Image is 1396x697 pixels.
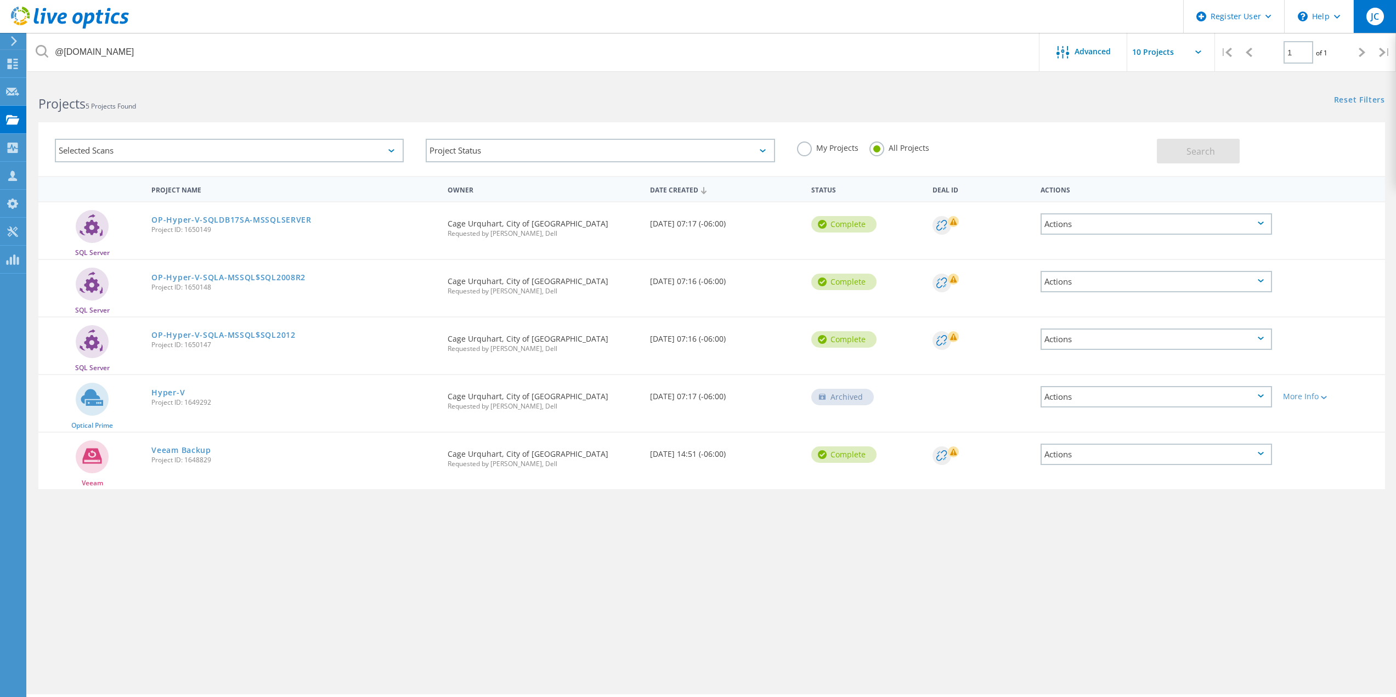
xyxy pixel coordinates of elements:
[1041,328,1272,350] div: Actions
[442,179,644,199] div: Owner
[146,179,442,199] div: Project Name
[151,457,437,463] span: Project ID: 1648829
[1334,96,1385,105] a: Reset Filters
[1215,33,1237,72] div: |
[71,422,113,429] span: Optical Prime
[645,375,806,411] div: [DATE] 07:17 (-06:00)
[645,318,806,354] div: [DATE] 07:16 (-06:00)
[448,288,638,294] span: Requested by [PERSON_NAME], Dell
[442,375,644,421] div: Cage Urquhart, City of [GEOGRAPHIC_DATA]
[448,230,638,237] span: Requested by [PERSON_NAME], Dell
[151,216,311,224] a: OP-Hyper-V-SQLDB17SA-MSSQLSERVER
[811,331,877,348] div: Complete
[811,446,877,463] div: Complete
[151,389,185,396] a: Hyper-V
[1374,33,1396,72] div: |
[1041,386,1272,407] div: Actions
[645,260,806,296] div: [DATE] 07:16 (-06:00)
[1283,393,1380,400] div: More Info
[86,101,136,111] span: 5 Projects Found
[869,141,929,152] label: All Projects
[1075,48,1111,55] span: Advanced
[1041,444,1272,465] div: Actions
[75,250,110,256] span: SQL Server
[806,179,927,199] div: Status
[1371,12,1379,21] span: JC
[38,95,86,112] b: Projects
[426,139,775,162] div: Project Status
[11,23,129,31] a: Live Optics Dashboard
[1041,271,1272,292] div: Actions
[151,226,437,233] span: Project ID: 1650149
[82,480,103,486] span: Veeam
[645,433,806,469] div: [DATE] 14:51 (-06:00)
[151,284,437,291] span: Project ID: 1650148
[1035,179,1278,199] div: Actions
[927,179,1035,199] div: Deal Id
[151,399,437,406] span: Project ID: 1649292
[1041,213,1272,235] div: Actions
[75,365,110,371] span: SQL Server
[811,389,874,405] div: Archived
[151,342,437,348] span: Project ID: 1650147
[75,307,110,314] span: SQL Server
[1316,48,1327,58] span: of 1
[811,274,877,290] div: Complete
[645,179,806,200] div: Date Created
[1186,145,1215,157] span: Search
[442,260,644,305] div: Cage Urquhart, City of [GEOGRAPHIC_DATA]
[55,139,404,162] div: Selected Scans
[1298,12,1308,21] svg: \n
[151,331,295,339] a: OP-Hyper-V-SQLA-MSSQL$SQL2012
[448,461,638,467] span: Requested by [PERSON_NAME], Dell
[151,274,306,281] a: OP-Hyper-V-SQLA-MSSQL$SQL2008R2
[151,446,211,454] a: Veeam Backup
[1157,139,1240,163] button: Search
[442,318,644,363] div: Cage Urquhart, City of [GEOGRAPHIC_DATA]
[797,141,858,152] label: My Projects
[645,202,806,239] div: [DATE] 07:17 (-06:00)
[27,33,1040,71] input: Search projects by name, owner, ID, company, etc
[811,216,877,233] div: Complete
[442,433,644,478] div: Cage Urquhart, City of [GEOGRAPHIC_DATA]
[448,345,638,352] span: Requested by [PERSON_NAME], Dell
[442,202,644,248] div: Cage Urquhart, City of [GEOGRAPHIC_DATA]
[448,403,638,410] span: Requested by [PERSON_NAME], Dell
